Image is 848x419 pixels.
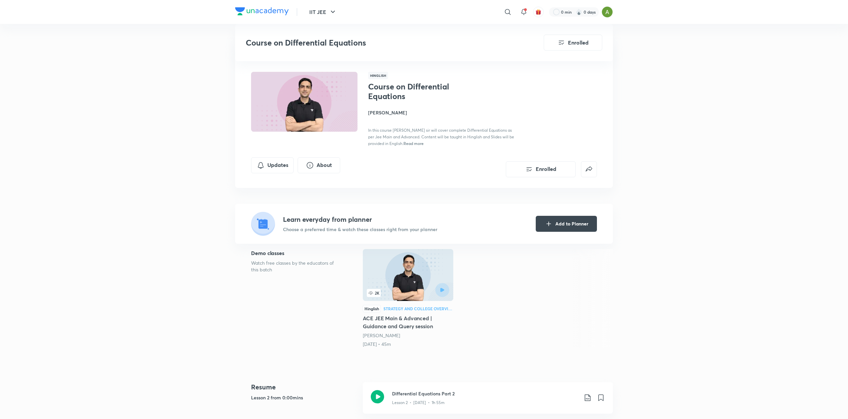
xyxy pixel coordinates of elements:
span: In this course [PERSON_NAME] sir will cover complete Differential Equations as per Jee Main and A... [368,128,514,146]
img: Company Logo [235,7,289,15]
span: Hinglish [368,72,388,79]
span: Read more [403,141,424,146]
a: 2KHinglishStrategy and College OverviewACE JEE Main & Advanced | Guidance and Query session[PERSO... [363,249,453,348]
h3: Course on Differential Equations [246,38,506,48]
a: [PERSON_NAME] [363,332,400,339]
h5: ACE JEE Main & Advanced | Guidance and Query session [363,314,453,330]
a: ACE JEE Main & Advanced | Guidance and Query session [363,249,453,348]
button: avatar [533,7,544,17]
img: Ajay A [602,6,613,18]
div: Hinglish [363,305,381,312]
img: avatar [535,9,541,15]
div: Strategy and College Overview [383,307,453,311]
h3: Differential Equations Part 2 [392,390,578,397]
button: false [581,161,597,177]
h4: [PERSON_NAME] [368,109,517,116]
span: 2K [367,289,381,297]
button: About [298,157,340,173]
img: streak [576,9,582,15]
button: Enrolled [506,161,576,177]
h1: Course on Differential Equations [368,82,477,101]
div: 12th Mar • 45m [363,341,453,348]
h4: Learn everyday from planner [283,214,437,224]
p: Lesson 2 • [DATE] • 1h 55m [392,400,445,406]
h4: Resume [251,382,357,392]
a: Company Logo [235,7,289,17]
button: Updates [251,157,294,173]
button: IIT JEE [305,5,341,19]
p: Watch free classes by the educators of this batch [251,260,342,273]
h5: Demo classes [251,249,342,257]
h5: Lesson 2 from 0:00mins [251,394,357,401]
div: Arvind Kalia [363,332,453,339]
p: Choose a preferred time & watch these classes right from your planner [283,226,437,233]
button: Enrolled [544,35,602,51]
button: Add to Planner [536,216,597,232]
img: Thumbnail [250,71,358,132]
